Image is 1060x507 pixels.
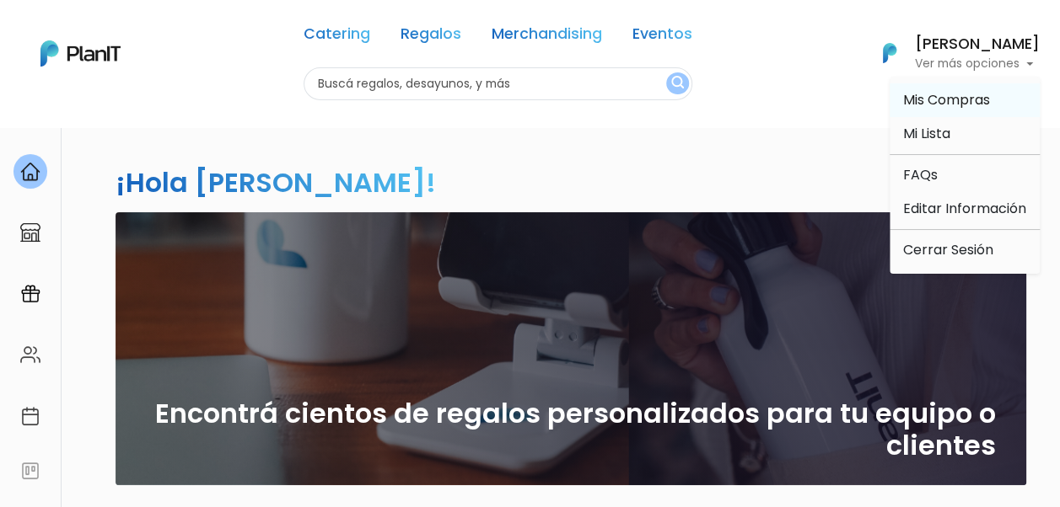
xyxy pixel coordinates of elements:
[401,27,461,47] a: Regalos
[671,76,684,92] img: search_button-432b6d5273f82d61273b3651a40e1bd1b912527efae98b1b7a1b2c0702e16a8d.svg
[890,158,1040,192] a: FAQs
[304,27,370,47] a: Catering
[20,162,40,182] img: home-e721727adea9d79c4d83392d1f703f7f8bce08238fde08b1acbfd93340b81755.svg
[304,67,692,100] input: Buscá regalos, desayunos, y más
[20,406,40,426] img: calendar-87d922413cdce8b2cf7b7f5f62616a5cf9e4887200fb71536465627b3292af00.svg
[871,35,908,72] img: PlanIt Logo
[20,344,40,365] img: people-662611757002400ad9ed0e3c099ab2801c6687ba6c219adb57efc949bc21e19d.svg
[146,398,996,462] h2: Encontrá cientos de regalos personalizados para tu equipo o clientes
[40,40,121,67] img: PlanIt Logo
[915,58,1040,70] p: Ver más opciones
[87,16,243,49] div: ¿Necesitás ayuda?
[20,222,40,243] img: marketplace-4ceaa7011d94191e9ded77b95e3339b90024bf715f7c57f8cf31f2d8c509eaba.svg
[861,31,1040,75] button: PlanIt Logo [PERSON_NAME] Ver más opciones
[890,117,1040,151] a: Mi Lista
[890,83,1040,117] a: Mis Compras
[20,284,40,304] img: campaigns-02234683943229c281be62815700db0a1741e53638e28bf9629b52c665b00959.svg
[903,124,950,143] span: Mi Lista
[492,27,602,47] a: Merchandising
[116,163,436,201] h2: ¡Hola [PERSON_NAME]!
[915,37,1040,52] h6: [PERSON_NAME]
[890,192,1040,226] a: Editar Información
[903,90,990,109] span: Mis Compras
[632,27,692,47] a: Eventos
[20,461,40,481] img: feedback-78b5a0c8f98aac82b08bfc38622c3050aee476f2c9584af64705fc4e61158814.svg
[890,233,1040,267] a: Cerrar Sesión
